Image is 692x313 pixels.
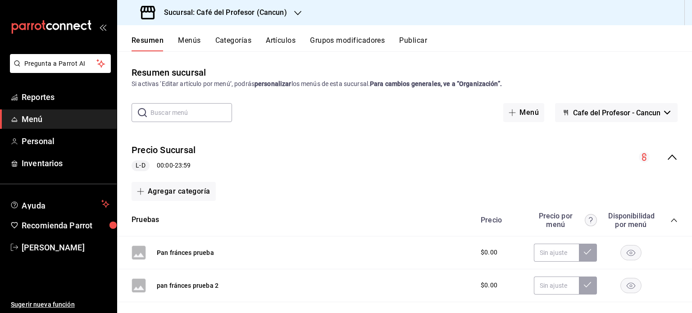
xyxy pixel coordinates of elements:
[150,104,232,122] input: Buscar menú
[370,80,502,87] strong: Para cambios generales, ve a “Organización”.
[481,248,497,257] span: $0.00
[573,109,660,117] span: Cafe del Profesor - Cancun
[608,212,653,229] div: Disponibilidad por menú
[215,36,252,51] button: Categorías
[555,103,678,122] button: Cafe del Profesor - Cancun
[22,157,109,169] span: Inventarios
[310,36,385,51] button: Grupos modificadores
[10,54,111,73] button: Pregunta a Parrot AI
[670,217,678,224] button: collapse-category-row
[132,79,678,89] div: Si activas ‘Editar artículo por menú’, podrás los menús de esta sucursal.
[472,216,529,224] div: Precio
[132,66,206,79] div: Resumen sucursal
[534,212,597,229] div: Precio por menú
[22,113,109,125] span: Menú
[534,244,579,262] input: Sin ajuste
[157,281,219,290] button: pan fránces prueba 2
[132,36,692,51] div: navigation tabs
[22,241,109,254] span: [PERSON_NAME]
[399,36,427,51] button: Publicar
[157,7,287,18] h3: Sucursal: Café del Profesor (Cancun)
[6,65,111,75] a: Pregunta a Parrot AI
[99,23,106,31] button: open_drawer_menu
[503,103,544,122] button: Menú
[481,281,497,290] span: $0.00
[132,160,196,171] div: 00:00 - 23:59
[11,300,109,309] span: Sugerir nueva función
[22,199,98,209] span: Ayuda
[266,36,296,51] button: Artículos
[22,219,109,231] span: Recomienda Parrot
[24,59,97,68] span: Pregunta a Parrot AI
[22,91,109,103] span: Reportes
[534,277,579,295] input: Sin ajuste
[132,182,216,201] button: Agregar categoría
[132,36,164,51] button: Resumen
[157,248,214,257] button: Pan fránces prueba
[117,136,692,178] div: collapse-menu-row
[22,135,109,147] span: Personal
[178,36,200,51] button: Menús
[255,80,291,87] strong: personalizar
[132,215,159,225] button: Pruebas
[132,161,149,170] span: L-D
[132,144,196,157] button: Precio Sucursal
